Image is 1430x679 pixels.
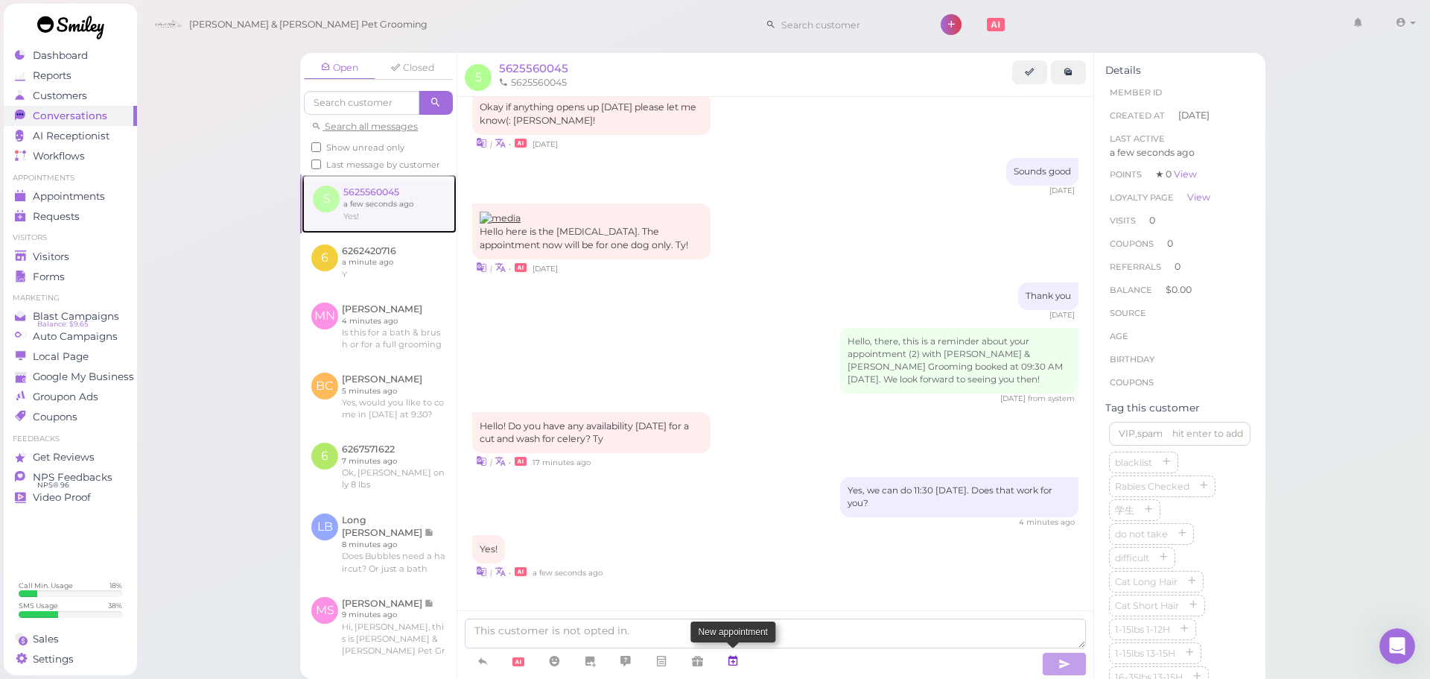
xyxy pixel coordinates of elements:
[1112,600,1182,611] span: Cat Short Hair
[33,471,112,484] span: NPS Feedbacks
[472,93,711,135] div: Okay if anything opens up [DATE] please let me know(: [PERSON_NAME]!
[304,57,375,80] a: Open
[4,326,137,347] a: Auto Campaigns
[1049,186,1075,195] span: 01/10/2024 03:00pm
[472,135,1078,151] div: •
[33,110,107,122] span: Conversations
[311,142,321,152] input: Show unread only
[4,306,137,326] a: Blast Campaigns Balance: $9.65
[1187,192,1210,203] a: View
[4,267,137,287] a: Forms
[4,106,137,126] a: Conversations
[1000,394,1028,403] span: 01/23/2024 10:52am
[33,250,69,263] span: Visitors
[304,91,419,115] input: Search customer
[1110,87,1162,98] span: Member ID
[1049,310,1075,320] span: 01/12/2024 04:47pm
[377,57,448,79] a: Closed
[4,347,137,367] a: Local Page
[33,210,80,223] span: Requests
[472,412,711,454] div: Hello! Do you have any availability [DATE] for a cut and wash for celery? Ty
[490,264,492,274] i: |
[33,130,109,142] span: AI Receptionist
[4,649,137,669] a: Settings
[311,160,321,169] input: Last message by customer
[472,453,1078,469] div: •
[1379,628,1415,664] iframe: Intercom live chat
[4,173,137,183] li: Appointments
[465,64,492,91] span: 5
[19,601,58,610] div: SMS Usage
[1112,505,1137,516] span: 学生
[4,126,137,146] a: AI Receptionist
[1155,168,1197,180] span: ★ 0
[840,477,1078,517] div: Yes, we can do 11:30 [DATE]. Does that work for you?
[37,318,88,330] span: Balance: $9.65
[1110,239,1154,249] span: Coupons
[1019,517,1075,527] span: 10/13/2025 09:37am
[33,491,91,504] span: Video Proof
[326,142,404,153] span: Show unread only
[499,61,568,75] a: 5625560045
[4,367,137,387] a: Google My Business
[1105,209,1254,233] li: 0
[533,139,558,149] span: 01/10/2024 02:59pm
[33,370,134,383] span: Google My Business
[109,581,122,590] div: 18 %
[4,247,137,267] a: Visitors
[33,49,88,62] span: Dashboard
[4,186,137,206] a: Appointments
[1112,648,1178,659] span: 1-15lbs 13-15H
[4,206,137,227] a: Requests
[1178,109,1210,122] span: [DATE]
[4,66,137,86] a: Reports
[4,233,137,243] li: Visitors
[33,350,89,363] span: Local Page
[472,203,711,259] div: Hello here is the [MEDICAL_DATA]. The appointment now will be for one dog only. Ty!
[33,310,119,323] span: Blast Campaigns
[1172,427,1243,440] div: hit enter to add
[33,190,105,203] span: Appointments
[1174,168,1197,180] a: View
[19,581,73,590] div: Call Min. Usage
[1110,215,1136,226] span: Visits
[1006,158,1078,186] div: Sounds good
[33,271,65,283] span: Forms
[4,467,137,487] a: NPS Feedbacks NPS® 96
[33,89,87,102] span: Customers
[4,146,137,166] a: Workflows
[33,633,59,645] span: Sales
[189,4,428,45] span: [PERSON_NAME] & [PERSON_NAME] Pet Grooming
[326,160,440,170] span: Last message by customer
[4,487,137,508] a: Video Proof
[1112,528,1171,540] span: do not take
[533,264,558,274] span: 01/12/2024 04:43pm
[1105,232,1254,256] li: 0
[33,330,118,343] span: Auto Campaigns
[4,447,137,467] a: Get Reviews
[33,451,95,464] span: Get Reviews
[490,458,492,467] i: |
[776,13,921,37] input: Search customer
[480,212,521,225] img: media
[1110,262,1161,272] span: Referrals
[1110,308,1146,318] span: Source
[472,535,505,563] div: Yes!
[1110,146,1195,160] span: a few seconds ago
[533,458,591,467] span: 10/13/2025 09:24am
[1110,354,1154,364] span: Birthday
[33,391,98,403] span: Groupon Ads
[33,411,77,423] span: Coupons
[1112,481,1192,492] span: Rabies Checked
[1110,192,1174,203] span: Loyalty page
[4,387,137,407] a: Groupon Ads
[1110,377,1154,388] span: Coupons
[1110,133,1165,144] span: Last Active
[1112,576,1180,587] span: Cat Long Hair
[4,629,137,649] a: Sales
[490,139,492,149] i: |
[1112,457,1155,468] span: blacklist
[1109,422,1251,446] input: VIP,spam
[4,45,137,66] a: Dashboard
